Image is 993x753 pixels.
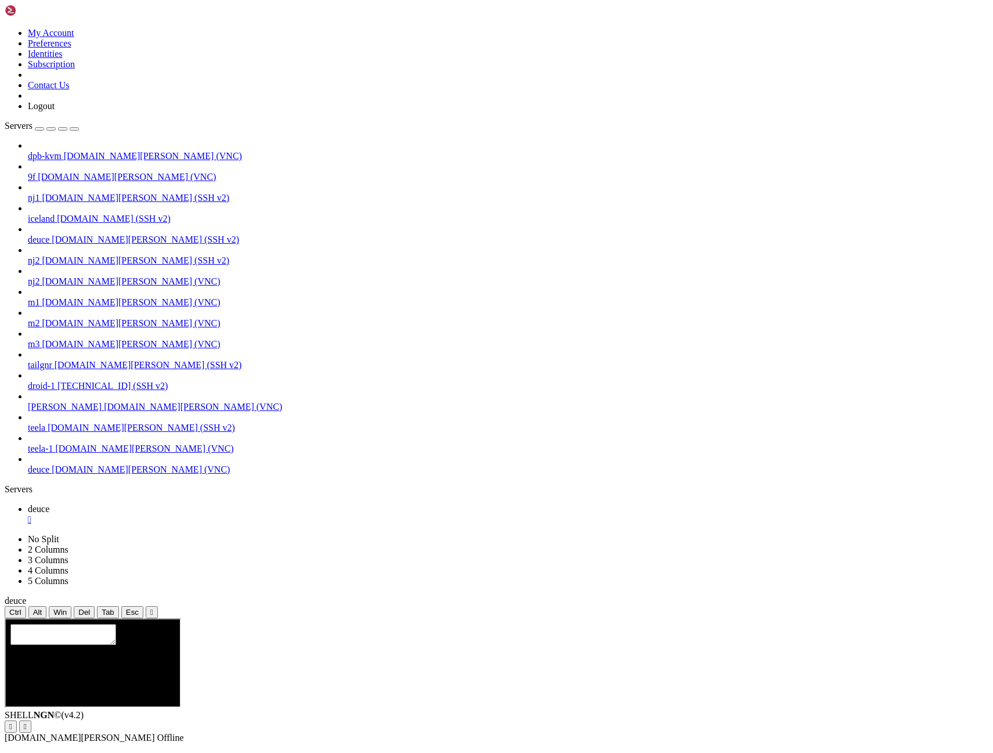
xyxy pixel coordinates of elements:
button: Ctrl [5,606,26,618]
a: droid-1 [TECHNICAL_ID] (SSH v2) [28,381,988,391]
a: m2 [DOMAIN_NAME][PERSON_NAME] (VNC) [28,318,988,329]
button: Del [74,606,95,618]
a: tailgnr [DOMAIN_NAME][PERSON_NAME] (SSH v2) [28,360,988,370]
a: 5 Columns [28,576,68,586]
span: m2 [28,318,39,328]
a:  [28,514,988,525]
a: deuce [28,504,988,525]
li: nj1 [DOMAIN_NAME][PERSON_NAME] (SSH v2) [28,182,988,203]
a: Logout [28,101,55,111]
button:  [146,606,158,618]
li: 9f [DOMAIN_NAME][PERSON_NAME] (VNC) [28,161,988,182]
button: Alt [28,606,47,618]
li: [PERSON_NAME] [DOMAIN_NAME][PERSON_NAME] (VNC) [28,391,988,412]
span: [DOMAIN_NAME][PERSON_NAME] (VNC) [38,172,216,182]
div:  [24,722,27,731]
li: teela [DOMAIN_NAME][PERSON_NAME] (SSH v2) [28,412,988,433]
li: deuce [DOMAIN_NAME][PERSON_NAME] (VNC) [28,454,988,475]
span: [DOMAIN_NAME][PERSON_NAME] (VNC) [42,318,220,328]
b: NGN [34,710,55,720]
span: [DOMAIN_NAME][PERSON_NAME] (VNC) [42,297,220,307]
span: Offline [157,733,184,743]
span: deuce [28,235,49,244]
span: [DOMAIN_NAME][PERSON_NAME] [5,733,155,743]
span: Tab [102,608,114,617]
div:  [9,722,12,731]
a: 4 Columns [28,565,68,575]
span: [DOMAIN_NAME][PERSON_NAME] (VNC) [52,464,230,474]
span: Win [53,608,67,617]
span: [DOMAIN_NAME][PERSON_NAME] (SSH v2) [42,255,229,265]
span: [DOMAIN_NAME][PERSON_NAME] (VNC) [56,444,234,453]
button: Esc [121,606,143,618]
a: iceland [DOMAIN_NAME] (SSH v2) [28,214,988,224]
a: [PERSON_NAME] [DOMAIN_NAME][PERSON_NAME] (VNC) [28,402,988,412]
span: [DOMAIN_NAME][PERSON_NAME] (SSH v2) [42,193,229,203]
li: dpb-kvm [DOMAIN_NAME][PERSON_NAME] (VNC) [28,140,988,161]
button: Tab [97,606,119,618]
a: deuce [DOMAIN_NAME][PERSON_NAME] (SSH v2) [28,235,988,245]
button:  [5,720,17,733]
a: Contact Us [28,80,70,90]
a: teela [DOMAIN_NAME][PERSON_NAME] (SSH v2) [28,423,988,433]
a: nj2 [DOMAIN_NAME][PERSON_NAME] (SSH v2) [28,255,988,266]
img: Shellngn [5,5,71,16]
span: Ctrl [9,608,21,617]
span: nj1 [28,193,39,203]
span: Alt [33,608,42,617]
span: Servers [5,121,33,131]
a: Subscription [28,59,75,69]
a: dpb-kvm [DOMAIN_NAME][PERSON_NAME] (VNC) [28,151,988,161]
li: teela-1 [DOMAIN_NAME][PERSON_NAME] (VNC) [28,433,988,454]
span: teela [28,423,45,433]
a: No Split [28,534,59,544]
span: dpb-kvm [28,151,62,161]
span: SHELL © [5,710,84,720]
span: tailgnr [28,360,52,370]
li: m3 [DOMAIN_NAME][PERSON_NAME] (VNC) [28,329,988,350]
span: [DOMAIN_NAME][PERSON_NAME] (SSH v2) [52,235,239,244]
span: [DOMAIN_NAME][PERSON_NAME] (SSH v2) [55,360,242,370]
a: teela-1 [DOMAIN_NAME][PERSON_NAME] (VNC) [28,444,988,454]
span: teela-1 [28,444,53,453]
span: droid-1 [28,381,55,391]
button: Win [49,606,71,618]
a: Preferences [28,38,71,48]
li: m1 [DOMAIN_NAME][PERSON_NAME] (VNC) [28,287,988,308]
span: Esc [126,608,139,617]
a: 2 Columns [28,545,68,554]
span: deuce [28,464,49,474]
span: iceland [28,214,55,224]
a: nj2 [DOMAIN_NAME][PERSON_NAME] (VNC) [28,276,988,287]
li: tailgnr [DOMAIN_NAME][PERSON_NAME] (SSH v2) [28,350,988,370]
div: Servers [5,484,988,495]
span: [DOMAIN_NAME][PERSON_NAME] (VNC) [42,339,220,349]
a: My Account [28,28,74,38]
li: m2 [DOMAIN_NAME][PERSON_NAME] (VNC) [28,308,988,329]
button:  [19,720,31,733]
li: deuce [DOMAIN_NAME][PERSON_NAME] (SSH v2) [28,224,988,245]
li: droid-1 [TECHNICAL_ID] (SSH v2) [28,370,988,391]
span: deuce [28,504,49,514]
span: Del [78,608,90,617]
span: 4.2.0 [62,710,84,720]
li: iceland [DOMAIN_NAME] (SSH v2) [28,203,988,224]
span: [DOMAIN_NAME][PERSON_NAME] (VNC) [64,151,242,161]
span: [PERSON_NAME] [28,402,102,412]
span: [TECHNICAL_ID] (SSH v2) [57,381,168,391]
a: m3 [DOMAIN_NAME][PERSON_NAME] (VNC) [28,339,988,350]
span: m3 [28,339,39,349]
span: [DOMAIN_NAME][PERSON_NAME] (VNC) [104,402,282,412]
span: deuce [5,596,26,606]
div:  [150,608,153,617]
a: Identities [28,49,63,59]
a: nj1 [DOMAIN_NAME][PERSON_NAME] (SSH v2) [28,193,988,203]
a: deuce [DOMAIN_NAME][PERSON_NAME] (VNC) [28,464,988,475]
a: m1 [DOMAIN_NAME][PERSON_NAME] (VNC) [28,297,988,308]
span: nj2 [28,255,39,265]
a: 3 Columns [28,555,68,565]
a: 9f [DOMAIN_NAME][PERSON_NAME] (VNC) [28,172,988,182]
li: nj2 [DOMAIN_NAME][PERSON_NAME] (SSH v2) [28,245,988,266]
span: nj2 [28,276,39,286]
